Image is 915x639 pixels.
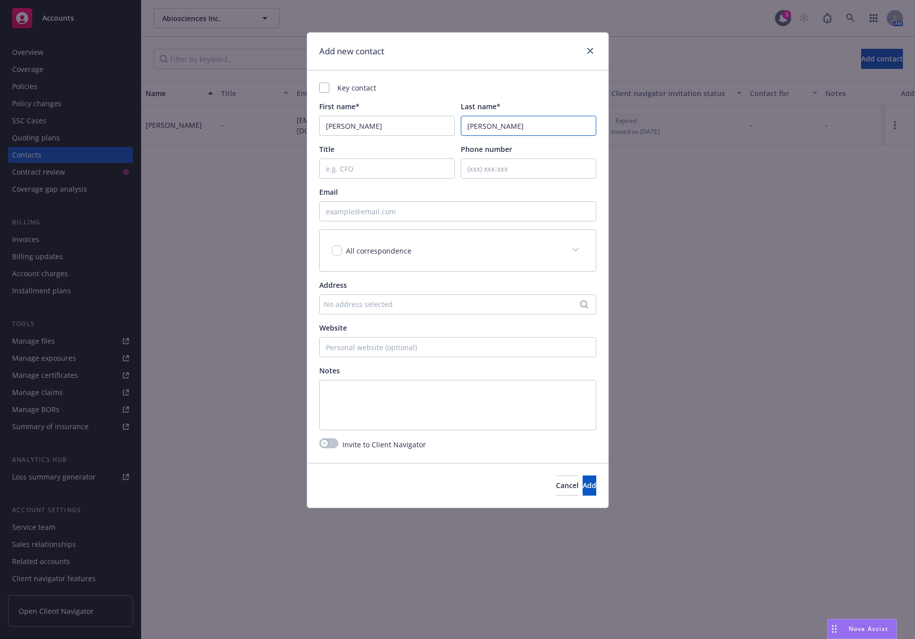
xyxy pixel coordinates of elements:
span: All correspondence [346,246,411,256]
span: Title [319,144,334,154]
input: example@email.com [319,201,596,221]
input: First Name [319,116,455,136]
div: Drag to move [828,619,840,638]
span: Last name* [461,102,501,111]
span: First name* [319,102,360,111]
a: close [584,45,596,57]
input: (xxx) xxx-xxx [461,158,596,179]
input: e.g. CFO [319,158,455,179]
span: Cancel [556,481,579,490]
span: Address [319,280,347,290]
span: Website [319,323,347,333]
span: Phone number [461,144,512,154]
h1: Add new contact [319,45,384,58]
button: Nova Assist [827,619,897,639]
input: Personal website (optional) [319,337,596,357]
button: No address selected [319,294,596,314]
input: Last Name [461,116,596,136]
div: All correspondence [320,230,596,271]
span: Notes [319,366,340,375]
span: Add [583,481,596,490]
span: Nova Assist [849,624,888,633]
span: Invite to Client Navigator [342,439,426,450]
span: Email [319,187,338,197]
div: No address selected [324,299,582,309]
svg: Search [580,300,588,308]
button: Add [583,475,596,496]
div: Key contact [319,83,596,93]
button: Cancel [556,475,579,496]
